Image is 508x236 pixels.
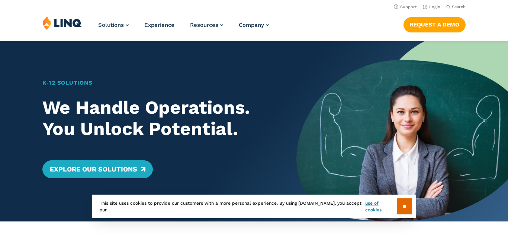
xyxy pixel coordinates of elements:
h1: K‑12 Solutions [42,79,276,87]
a: Support [394,4,417,9]
span: Resources [190,22,218,28]
a: Resources [190,22,223,28]
nav: Button Navigation [403,16,466,32]
a: Login [423,4,440,9]
span: Solutions [98,22,124,28]
div: This site uses cookies to provide our customers with a more personal experience. By using [DOMAIN... [92,195,416,218]
a: Explore Our Solutions [42,160,153,178]
img: Home Banner [296,41,508,221]
a: Request a Demo [403,17,466,32]
img: LINQ | K‑12 Software [42,16,82,30]
nav: Primary Navigation [98,16,269,40]
a: Experience [144,22,174,28]
a: Solutions [98,22,129,28]
a: use of cookies. [365,200,397,213]
h2: We Handle Operations. You Unlock Potential. [42,97,276,139]
span: Company [239,22,264,28]
span: Search [452,4,466,9]
a: Company [239,22,269,28]
button: Open Search Bar [446,4,466,10]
